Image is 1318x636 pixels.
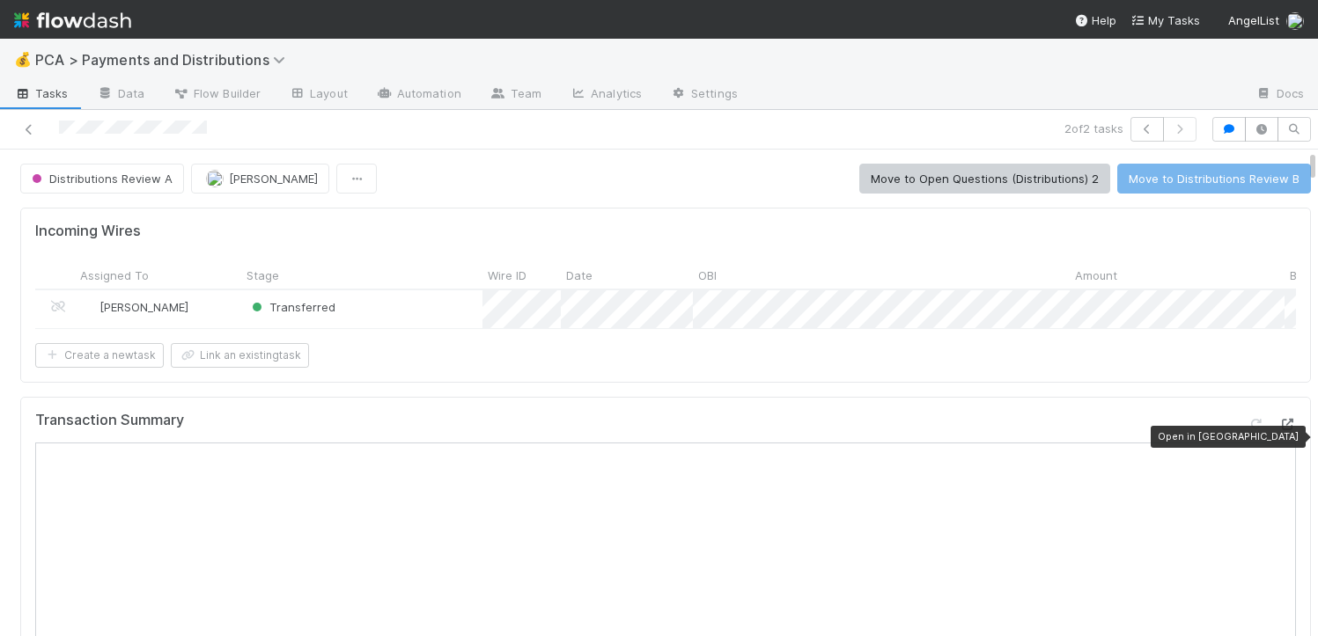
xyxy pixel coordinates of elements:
a: Settings [656,81,752,109]
span: 💰 [14,52,32,67]
span: Distributions Review A [28,172,173,186]
a: Layout [275,81,362,109]
div: [PERSON_NAME] [82,298,188,316]
span: Transferred [248,300,335,314]
span: OBI [698,267,717,284]
a: Flow Builder [158,81,275,109]
button: Move to Distributions Review B [1117,164,1311,194]
span: AngelList [1228,13,1279,27]
span: My Tasks [1130,13,1200,27]
span: [PERSON_NAME] [99,300,188,314]
span: Flow Builder [173,84,261,102]
span: Date [566,267,593,284]
span: Amount [1075,267,1117,284]
span: Wire ID [488,267,526,284]
img: avatar_ad9da010-433a-4b4a-a484-836c288de5e1.png [206,170,224,187]
img: avatar_e7d5656d-bda2-4d83-89d6-b6f9721f96bd.png [1286,12,1304,30]
h5: Transaction Summary [35,412,184,429]
span: Stage [247,267,279,284]
span: Assigned To [80,267,149,284]
div: Help [1074,11,1116,29]
a: My Tasks [1130,11,1200,29]
button: Link an existingtask [171,343,309,368]
a: Docs [1241,81,1318,109]
span: Tasks [14,84,69,102]
button: [PERSON_NAME] [191,164,329,194]
img: avatar_eacbd5bb-7590-4455-a9e9-12dcb5674423.png [83,300,97,314]
span: [PERSON_NAME] [229,172,318,186]
img: logo-inverted-e16ddd16eac7371096b0.svg [14,5,131,35]
a: Data [83,81,158,109]
div: Transferred [248,298,335,316]
span: 2 of 2 tasks [1064,120,1123,137]
h5: Incoming Wires [35,223,141,240]
a: Automation [362,81,475,109]
button: Move to Open Questions (Distributions) 2 [859,164,1110,194]
a: Analytics [556,81,656,109]
a: Team [475,81,556,109]
span: PCA > Payments and Distributions [35,51,294,69]
button: Distributions Review A [20,164,184,194]
button: Create a newtask [35,343,164,368]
